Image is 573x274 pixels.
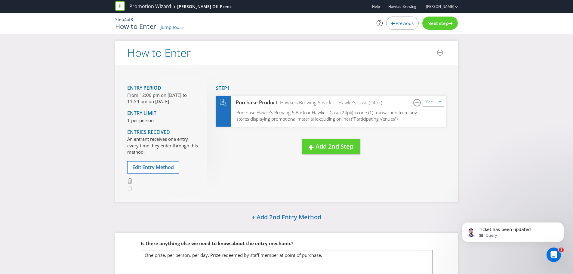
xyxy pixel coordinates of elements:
a: Promotion Wizard [129,3,171,10]
a: [PERSON_NAME] [420,4,454,9]
p: An entrant receives one entry every time they enter through this method. [127,136,198,155]
button: Edit Entry Method [127,161,179,174]
iframe: Intercom notifications message [453,210,573,258]
span: Step [115,17,124,22]
div: [PERSON_NAME] Off Prem [177,4,231,10]
div: Hawke's Brewing 6 Pack or Hawke's Case (24pk) [278,99,382,106]
span: Purchase Hawke's Brewing 6 Pack or Hawke's Case (24pk) in one (1) transaction from any stores dis... [236,109,417,122]
span: Hawkes Brewing [388,4,416,9]
span: Entry Limit [127,110,156,116]
span: Jump to... [161,24,180,30]
span: 8 [131,17,133,22]
iframe: Intercom live chat [547,248,561,262]
a: Edit [426,99,433,106]
span: Edit Entry Method [132,164,174,171]
span: 1 [227,85,230,91]
button: + Add 2nd Entry Method [236,211,337,224]
span: of [127,17,131,22]
p: 1 per person [127,117,198,124]
span: Step [216,85,227,91]
h2: How to Enter [127,47,191,59]
span: Entry Period [127,85,161,91]
p: From 12:00 pm on [DATE] to 11:59 pm on [DATE] [127,92,198,105]
a: Help [372,4,380,9]
button: Add 2nd Step [302,139,360,154]
span: 1 [559,248,564,252]
span: + Add 2nd Entry Method [252,213,321,221]
span: Add 2nd Step [316,142,353,150]
span: Previous [396,20,414,26]
h4: Entries Received [127,130,198,135]
span: Next step [427,20,448,26]
h1: How to Enter [115,23,156,30]
span: 4 [124,17,127,22]
span: Is there anything else we need to know about the entry mechanic? [141,240,293,246]
div: Purchase Product [231,99,278,106]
